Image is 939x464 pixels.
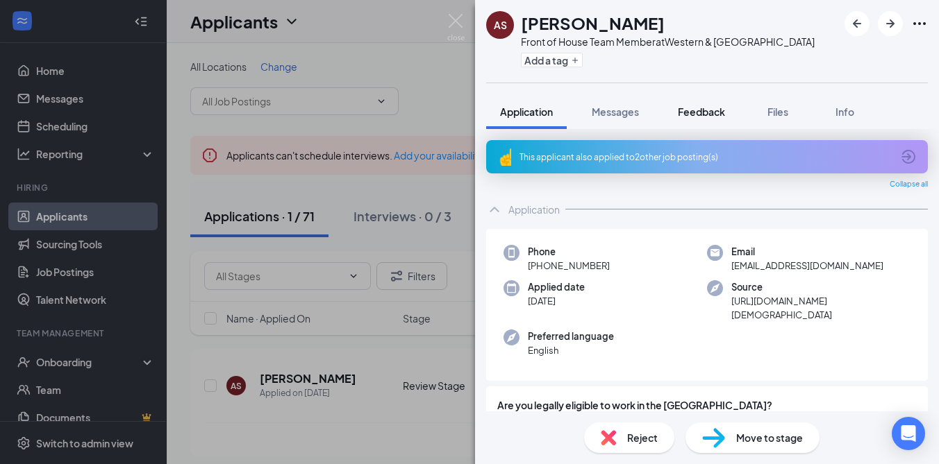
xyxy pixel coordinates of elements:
[731,259,883,273] span: [EMAIL_ADDRESS][DOMAIN_NAME]
[521,53,583,67] button: PlusAdd a tag
[736,430,803,445] span: Move to stage
[528,343,614,357] span: English
[882,15,899,32] svg: ArrowRight
[528,294,585,308] span: [DATE]
[528,329,614,343] span: Preferred language
[845,11,870,36] button: ArrowLeftNew
[892,417,925,450] div: Open Intercom Messenger
[592,105,639,118] span: Messages
[500,105,553,118] span: Application
[731,245,883,259] span: Email
[571,56,579,65] svg: Plus
[900,148,917,165] svg: ArrowCircle
[494,18,507,32] div: AS
[528,245,610,259] span: Phone
[890,179,928,190] span: Collapse all
[849,15,865,32] svg: ArrowLeftNew
[528,280,585,294] span: Applied date
[497,397,917,413] span: Are you legally eligible to work in the [GEOGRAPHIC_DATA]?
[836,105,854,118] span: Info
[521,35,815,49] div: Front of House Team Member at Western & [GEOGRAPHIC_DATA]
[911,15,928,32] svg: Ellipses
[627,430,658,445] span: Reject
[878,11,903,36] button: ArrowRight
[528,259,610,273] span: [PHONE_NUMBER]
[508,203,560,216] div: Application
[521,11,665,35] h1: [PERSON_NAME]
[767,105,788,118] span: Files
[486,201,503,218] svg: ChevronUp
[731,280,911,294] span: Source
[520,151,892,163] div: This applicant also applied to 2 other job posting(s)
[731,294,911,323] span: [URL][DOMAIN_NAME][DEMOGRAPHIC_DATA]
[678,105,725,118] span: Feedback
